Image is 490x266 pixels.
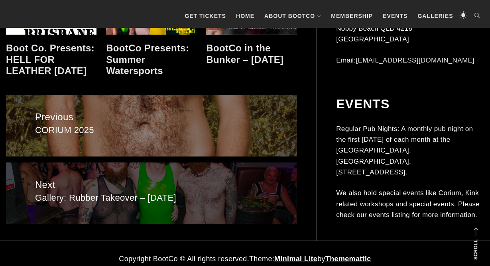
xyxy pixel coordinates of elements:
p: We also hold special events like Corium, Kink related workshops and special events. Please check ... [336,188,484,220]
a: Membership [327,4,377,28]
a: [EMAIL_ADDRESS][DOMAIN_NAME] [356,57,475,64]
span: CORIUM 2025 [35,125,268,136]
a: Minimal Lite [274,255,317,263]
span: Previous [35,110,268,125]
a: BootCo Presents: Summer Watersports [106,43,189,76]
a: Boot Co. Presents: HELL FOR LEATHER [DATE] [6,43,94,76]
nav: Posts [6,89,297,230]
a: Gallery: Rubber Takeover – [DATE] [6,162,297,224]
strong: Scroll [473,239,478,260]
a: Home [232,4,258,28]
a: Galleries [413,4,457,28]
a: Thememattic [325,255,371,263]
p: Email: [336,55,484,66]
a: GET TICKETS [181,4,230,28]
span: Next [35,177,268,192]
p: Suite 43159, PO Box 16 Nobby Beach QLD 4218 [GEOGRAPHIC_DATA] [336,12,484,45]
span: Gallery: Rubber Takeover – [DATE] [35,192,268,204]
h2: Events [336,96,484,111]
a: About BootCo [260,4,325,28]
a: BootCo in the Bunker – [DATE] [206,43,283,65]
a: CORIUM 2025 [6,95,297,156]
p: Regular Pub Nights: A monthly pub night on the first [DATE] of each month at the [GEOGRAPHIC_DATA... [336,123,484,178]
span: Copyright BootCo © All rights reserved. [119,255,249,263]
a: Events [379,4,411,28]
